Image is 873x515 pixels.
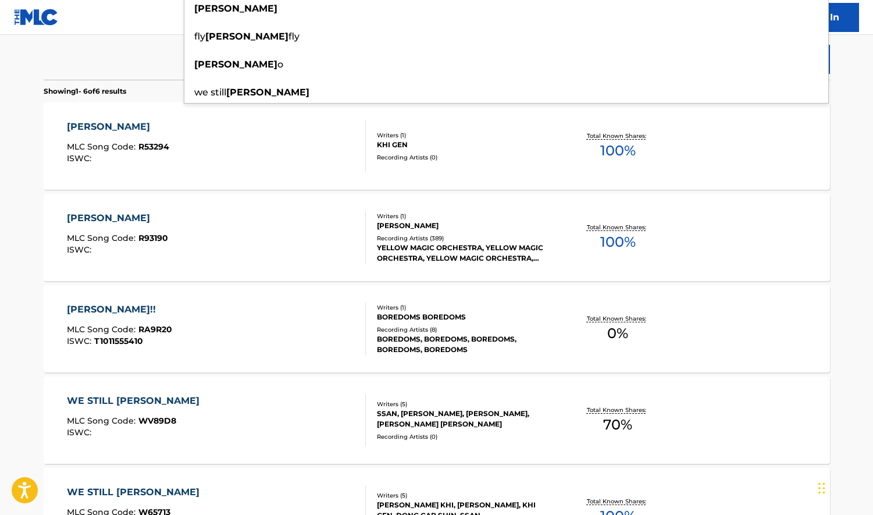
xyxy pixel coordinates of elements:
span: T1011555410 [94,336,143,346]
span: MLC Song Code : [67,324,138,335]
div: [PERSON_NAME]!! [67,303,172,317]
span: fly [288,31,300,42]
p: Total Known Shares: [587,406,649,414]
span: MLC Song Code : [67,415,138,426]
span: we still [194,87,226,98]
span: RA9R20 [138,324,172,335]
div: チャットウィジェット [815,459,873,515]
div: Recording Artists ( 389 ) [377,234,553,243]
div: YELLOW MAGIC ORCHESTRA, YELLOW MAGIC ORCHESTRA, YELLOW MAGIC ORCHESTRA, YELLOW MAGIC ORCHESTRA, Y... [377,243,553,264]
img: MLC Logo [14,9,59,26]
div: Recording Artists ( 8 ) [377,325,553,334]
p: Total Known Shares: [587,314,649,323]
span: MLC Song Code : [67,233,138,243]
span: 100 % [600,232,636,253]
span: ISWC : [67,336,94,346]
span: ISWC : [67,153,94,164]
strong: [PERSON_NAME] [226,87,309,98]
span: 100 % [600,140,636,161]
div: Writers ( 1 ) [377,131,553,140]
strong: [PERSON_NAME] [205,31,288,42]
a: [PERSON_NAME]MLC Song Code:R53294ISWC:Writers (1)KHI GENRecording Artists (0)Total Known Shares:100% [44,102,830,190]
div: Recording Artists ( 0 ) [377,153,553,162]
span: MLC Song Code : [67,141,138,152]
div: ドラッグ [818,471,825,506]
a: WE STILL [PERSON_NAME]MLC Song Code:WV89D8ISWC:Writers (5)SSAN, [PERSON_NAME], [PERSON_NAME], [PE... [44,377,830,464]
div: KHI GEN [377,140,553,150]
span: fly [194,31,205,42]
span: R93190 [138,233,168,243]
div: Writers ( 1 ) [377,303,553,312]
a: [PERSON_NAME]!!MLC Song Code:RA9R20ISWC:T1011555410Writers (1)BOREDOMS BOREDOMSRecording Artists ... [44,285,830,372]
strong: [PERSON_NAME] [194,59,277,70]
div: Recording Artists ( 0 ) [377,432,553,441]
div: Writers ( 5 ) [377,491,553,500]
span: ISWC : [67,244,94,255]
div: Writers ( 1 ) [377,212,553,221]
div: BOREDOMS, BOREDOMS, BOREDOMS, BOREDOMS, BOREDOMS [377,334,553,355]
div: [PERSON_NAME] [67,120,169,134]
iframe: Chat Widget [815,459,873,515]
p: Showing 1 - 6 of 6 results [44,86,126,97]
div: Writers ( 5 ) [377,400,553,409]
span: 70 % [603,414,632,435]
span: R53294 [138,141,169,152]
p: Total Known Shares: [587,497,649,506]
div: WE STILL [PERSON_NAME] [67,394,205,408]
div: [PERSON_NAME] [377,221,553,231]
span: ISWC : [67,427,94,438]
p: Total Known Shares: [587,132,649,140]
span: o [277,59,283,70]
a: [PERSON_NAME]MLC Song Code:R93190ISWC:Writers (1)[PERSON_NAME]Recording Artists (389)YELLOW MAGIC... [44,194,830,281]
div: WE STILL [PERSON_NAME] [67,485,205,499]
div: SSAN, [PERSON_NAME], [PERSON_NAME], [PERSON_NAME] [PERSON_NAME] [377,409,553,429]
div: [PERSON_NAME] [67,211,168,225]
strong: [PERSON_NAME] [194,3,277,14]
div: BOREDOMS BOREDOMS [377,312,553,322]
p: Total Known Shares: [587,223,649,232]
span: WV89D8 [138,415,176,426]
span: 0 % [607,323,628,344]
